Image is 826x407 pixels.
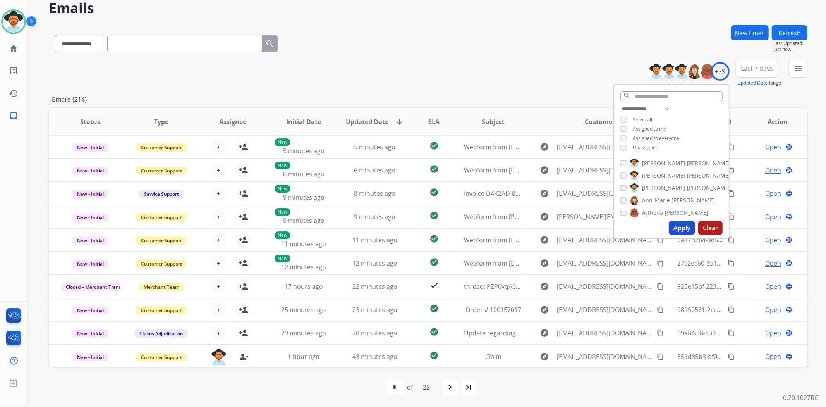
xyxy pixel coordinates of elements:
[239,259,248,268] mat-icon: person_add
[429,257,439,267] mat-icon: check_circle
[49,95,90,104] p: Emails (214)
[211,209,227,224] button: +
[741,67,773,70] span: Last 7 days
[352,329,397,337] span: 28 minutes ago
[239,142,248,152] mat-icon: person_add
[275,138,290,146] p: New
[281,329,326,337] span: 29 minutes ago
[678,282,796,291] span: 925e15bf-223a-4b1c-875e-11757d999a6c
[671,197,715,204] span: [PERSON_NAME]
[785,306,792,313] mat-icon: language
[239,189,248,198] mat-icon: person_add
[464,212,736,221] span: Webform from [PERSON_NAME][EMAIL_ADDRESS][PERSON_NAME][DOMAIN_NAME] on [DATE]
[785,329,792,336] mat-icon: language
[275,255,290,262] p: New
[678,329,795,337] span: 99e84cf8-8399-450d-846c-e83a8c11eda0
[736,108,807,135] th: Action
[3,11,24,33] img: avatar
[765,189,781,198] span: Open
[773,47,807,53] span: Just now
[785,190,792,197] mat-icon: language
[783,393,818,402] p: 0.20.1027RC
[765,305,781,314] span: Open
[429,327,439,336] mat-icon: check_circle
[446,383,455,392] mat-icon: navigate_next
[765,142,781,152] span: Open
[728,260,735,267] mat-icon: content_copy
[281,263,326,271] span: 12 minutes ago
[217,305,220,314] span: +
[633,116,652,123] span: Select all
[657,353,664,360] mat-icon: content_copy
[557,259,652,268] span: [EMAIL_ADDRESS][DOMAIN_NAME]
[286,117,321,126] span: Initial Date
[135,329,188,338] span: Claims Adjudication
[239,212,248,221] mat-icon: person_add
[72,236,108,245] span: New - Initial
[354,212,395,221] span: 9 minutes ago
[464,383,474,392] mat-icon: last_page
[540,328,549,338] mat-icon: explore
[540,189,549,198] mat-icon: explore
[464,329,760,337] span: Update regarding your fulfillment method for Service Order: b4e80398-c2a4-45ab-81f0-89ddae8ac936
[557,282,652,291] span: [EMAIL_ADDRESS][DOMAIN_NAME]
[485,352,501,361] span: Claim
[211,279,227,294] button: +
[678,259,797,267] span: 27c2ec60-3512-47dd-860f-25d2b12d4dc8
[239,328,248,338] mat-icon: person_add
[687,184,730,192] span: [PERSON_NAME]
[557,142,652,152] span: [EMAIL_ADDRESS][DOMAIN_NAME]
[136,143,187,152] span: Customer Support
[464,166,640,174] span: Webform from [EMAIL_ADDRESS][DOMAIN_NAME] on [DATE]
[540,212,549,221] mat-icon: explore
[136,213,187,221] span: Customer Support
[429,164,439,174] mat-icon: check_circle
[275,231,290,239] p: New
[352,259,397,267] span: 12 minutes ago
[275,185,290,193] p: New
[429,304,439,313] mat-icon: check_circle
[657,329,664,336] mat-icon: content_copy
[219,117,246,126] span: Assignee
[633,126,666,132] span: Assigned to me
[346,117,388,126] span: Updated Date
[72,260,108,268] span: New - Initial
[687,159,730,167] span: [PERSON_NAME]
[354,166,395,174] span: 6 minutes ago
[728,236,735,243] mat-icon: content_copy
[736,59,778,78] button: Last 7 days
[154,117,168,126] span: Type
[772,25,807,40] button: Refresh
[657,283,664,290] mat-icon: content_copy
[765,235,781,245] span: Open
[288,352,319,361] span: 1 hour ago
[765,259,781,268] span: Open
[728,353,735,360] mat-icon: content_copy
[428,117,440,126] span: SLA
[728,190,735,197] mat-icon: content_copy
[281,305,326,314] span: 25 minutes ago
[642,209,663,217] span: Artheria
[765,212,781,221] span: Open
[407,383,413,392] div: of
[61,283,132,291] span: Closed – Merchant Transfer
[464,259,640,267] span: Webform from [EMAIL_ADDRESS][DOMAIN_NAME] on [DATE]
[785,236,792,243] mat-icon: language
[352,282,397,291] span: 22 minutes ago
[9,89,18,98] mat-icon: history
[429,351,439,360] mat-icon: check_circle
[657,306,664,313] mat-icon: content_copy
[211,302,227,317] button: +
[642,159,685,167] span: [PERSON_NAME]
[737,79,781,86] span: Range
[642,172,685,179] span: [PERSON_NAME]
[773,40,807,47] span: Last Updated:
[633,135,679,141] span: Assigned to everyone
[785,283,792,290] mat-icon: language
[657,236,664,243] mat-icon: content_copy
[429,234,439,243] mat-icon: check_circle
[464,282,575,291] span: thread::PZP0vqA0CgSaiU8YaPD6qzk:: ]
[540,305,549,314] mat-icon: explore
[585,117,615,126] span: Customer
[285,282,323,291] span: 17 hours ago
